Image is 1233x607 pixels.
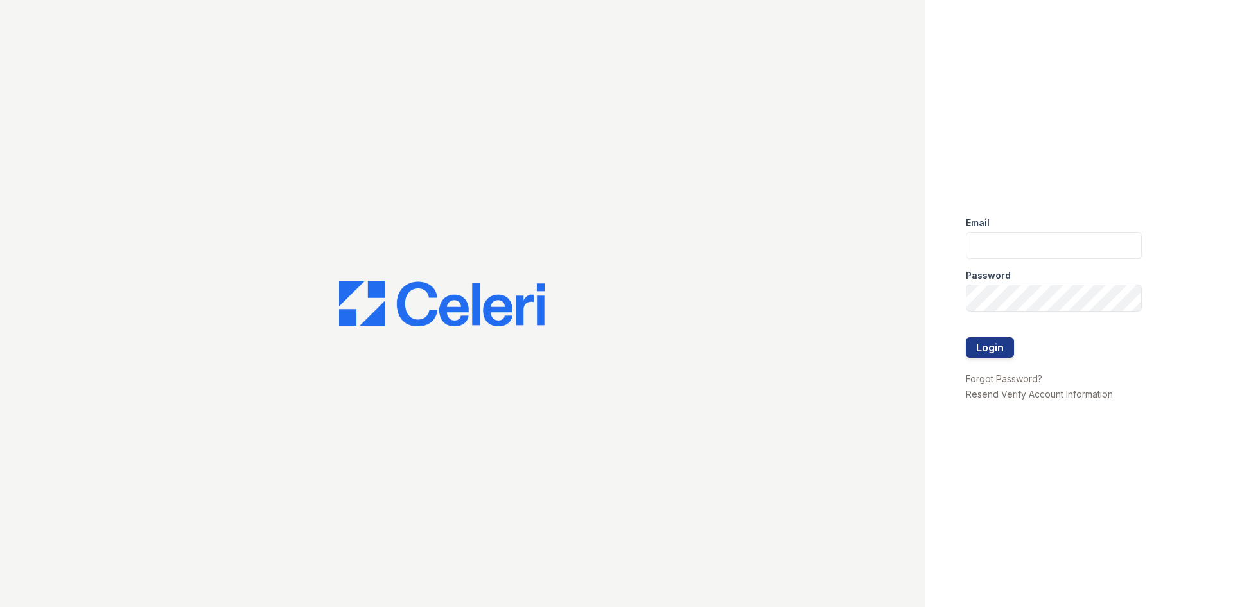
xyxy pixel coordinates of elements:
[339,281,545,327] img: CE_Logo_Blue-a8612792a0a2168367f1c8372b55b34899dd931a85d93a1a3d3e32e68fde9ad4.png
[966,216,990,229] label: Email
[966,337,1014,358] button: Login
[966,389,1113,400] a: Resend Verify Account Information
[966,373,1042,384] a: Forgot Password?
[966,269,1011,282] label: Password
